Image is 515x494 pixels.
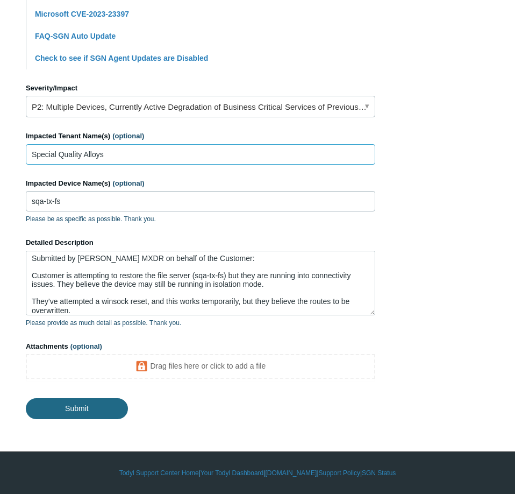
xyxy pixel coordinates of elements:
label: Attachments [26,341,375,352]
span: (optional) [112,179,144,187]
label: Impacted Tenant Name(s) [26,131,375,142]
label: Impacted Device Name(s) [26,178,375,189]
input: Submit [26,398,128,419]
span: (optional) [112,132,144,140]
label: Severity/Impact [26,83,375,94]
a: [DOMAIN_NAME] [265,468,317,478]
a: Check to see if SGN Agent Updates are Disabled [35,54,208,62]
label: Detailed Description [26,237,375,248]
a: Support Policy [319,468,360,478]
a: FAQ-SGN Auto Update [35,32,116,40]
p: Please provide as much detail as possible. Thank you. [26,318,375,328]
a: Microsoft CVE-2023-23397 [35,10,129,18]
a: Your Todyl Dashboard [201,468,263,478]
span: (optional) [70,342,102,350]
a: SGN Status [362,468,396,478]
p: Please be as specific as possible. Thank you. [26,214,375,224]
a: Todyl Support Center Home [119,468,199,478]
a: P2: Multiple Devices, Currently Active Degradation of Business Critical Services of Previously Wo... [26,96,375,117]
